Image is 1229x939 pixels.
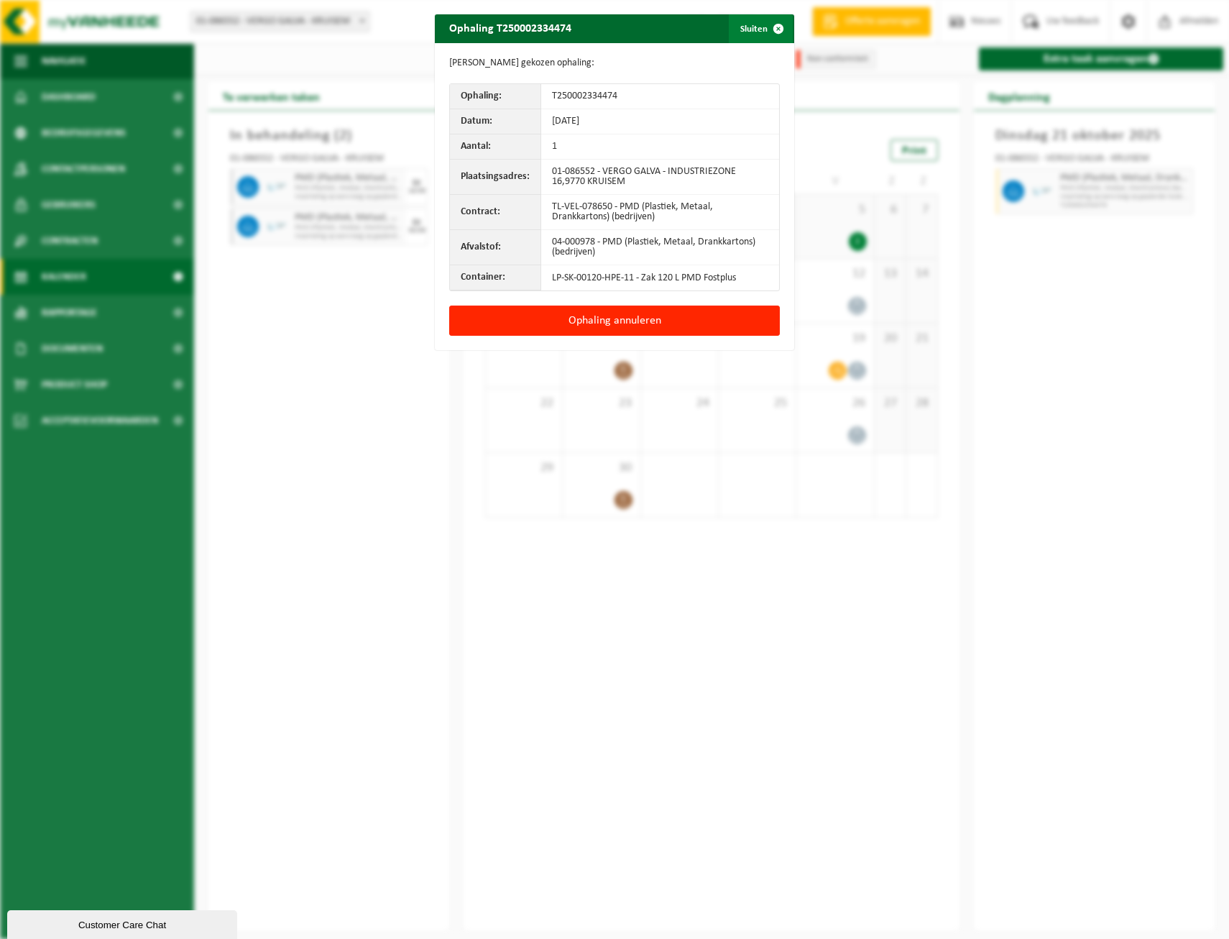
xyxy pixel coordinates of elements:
[541,109,779,134] td: [DATE]
[450,195,541,230] th: Contract:
[729,14,793,43] button: Sluiten
[449,58,780,69] p: [PERSON_NAME] gekozen ophaling:
[541,160,779,195] td: 01-086552 - VERGO GALVA - INDUSTRIEZONE 16,9770 KRUISEM
[541,230,779,265] td: 04-000978 - PMD (Plastiek, Metaal, Drankkartons) (bedrijven)
[7,907,240,939] iframe: chat widget
[541,195,779,230] td: TL-VEL-078650 - PMD (Plastiek, Metaal, Drankkartons) (bedrijven)
[541,134,779,160] td: 1
[450,134,541,160] th: Aantal:
[541,265,779,290] td: LP-SK-00120-HPE-11 - Zak 120 L PMD Fostplus
[435,14,586,42] h2: Ophaling T250002334474
[541,84,779,109] td: T250002334474
[450,265,541,290] th: Container:
[450,230,541,265] th: Afvalstof:
[449,306,780,336] button: Ophaling annuleren
[450,84,541,109] th: Ophaling:
[450,109,541,134] th: Datum:
[450,160,541,195] th: Plaatsingsadres:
